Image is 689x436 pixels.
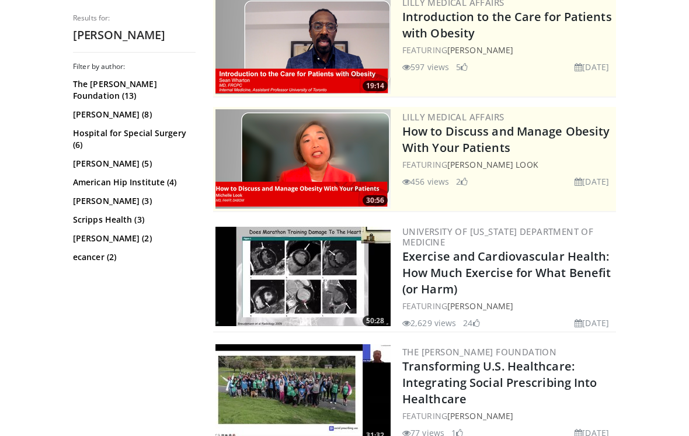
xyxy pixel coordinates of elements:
[456,176,468,188] li: 2
[575,61,609,74] li: [DATE]
[73,13,196,23] p: Results for:
[402,44,614,57] div: FEATURING
[402,226,593,248] a: University of [US_STATE] Department of Medicine
[447,45,513,56] a: [PERSON_NAME]
[215,227,391,327] a: 50:28
[73,214,193,226] a: Scripps Health (3)
[447,301,513,312] a: [PERSON_NAME]
[73,251,193,263] a: ecancer (2)
[402,9,612,41] a: Introduction to the Care for Patients with Obesity
[215,227,391,327] img: 9acab362-e463-4da8-a71a-11f685fc573f.300x170_q85_crop-smart_upscale.jpg
[73,27,196,43] h2: [PERSON_NAME]
[73,78,193,102] a: The [PERSON_NAME] Foundation (13)
[402,112,504,123] a: Lilly Medical Affairs
[402,61,449,74] li: 597 views
[402,359,597,407] a: Transforming U.S. Healthcare: Integrating Social Prescribing Into Healthcare
[73,195,193,207] a: [PERSON_NAME] (3)
[447,411,513,422] a: [PERSON_NAME]
[73,62,196,71] h3: Filter by author:
[73,127,193,151] a: Hospital for Special Surgery (6)
[402,317,456,330] li: 2,629 views
[402,176,449,188] li: 456 views
[402,347,556,358] a: The [PERSON_NAME] Foundation
[402,300,614,313] div: FEATURING
[463,317,479,330] li: 24
[73,177,193,188] a: American Hip Institute (4)
[402,410,614,423] div: FEATURING
[363,316,388,327] span: 50:28
[575,317,609,330] li: [DATE]
[402,124,610,156] a: How to Discuss and Manage Obesity With Your Patients
[73,233,193,244] a: [PERSON_NAME] (2)
[402,249,611,297] a: Exercise and Cardiovascular Health: How Much Exercise for What Benefit (or Harm)
[402,159,614,171] div: FEATURING
[73,109,193,120] a: [PERSON_NAME] (8)
[447,160,538,171] a: [PERSON_NAME] Look
[73,158,193,169] a: [PERSON_NAME] (5)
[215,110,391,209] img: c98a6a29-1ea0-4bd5-8cf5-4d1e188984a7.png.300x170_q85_crop-smart_upscale.png
[363,81,388,92] span: 19:14
[363,196,388,206] span: 30:56
[456,61,468,74] li: 5
[215,110,391,209] a: 30:56
[575,176,609,188] li: [DATE]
